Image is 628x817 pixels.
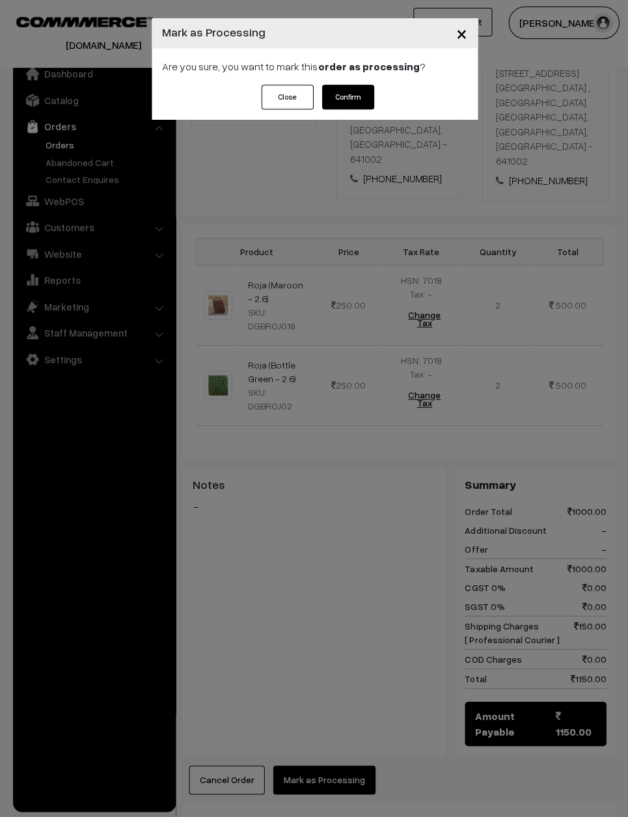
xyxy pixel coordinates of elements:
[318,60,419,73] strong: order as processing
[152,48,477,85] div: Are you sure, you want to mark this ?
[445,13,477,53] button: Close
[162,23,266,41] h4: Mark as Processing
[456,21,467,45] span: ×
[261,85,313,109] button: Close
[321,85,374,109] button: Confirm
